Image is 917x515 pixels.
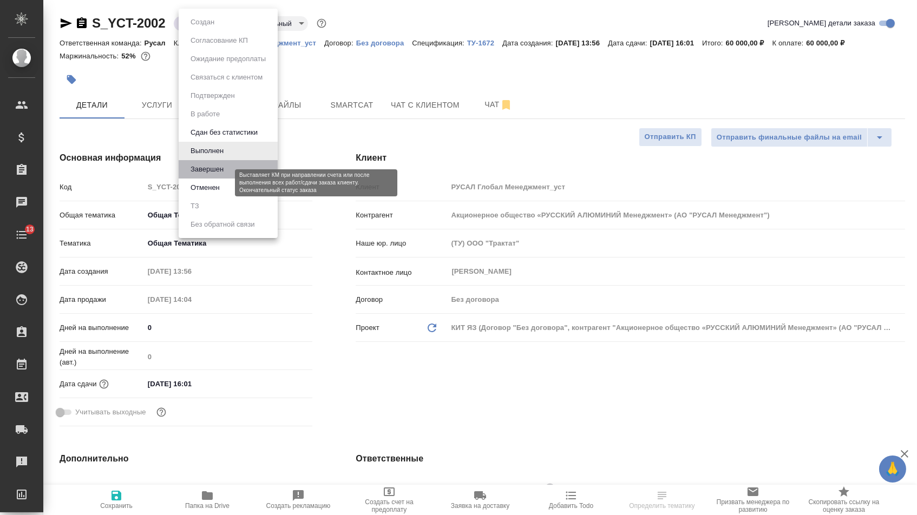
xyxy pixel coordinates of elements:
button: Ожидание предоплаты [187,53,269,65]
button: Создан [187,16,218,28]
button: Завершен [187,163,227,175]
button: Связаться с клиентом [187,71,266,83]
button: Отменен [187,182,223,194]
button: Без обратной связи [187,219,258,230]
button: В работе [187,108,223,120]
button: ТЗ [187,200,202,212]
button: Сдан без статистики [187,127,261,138]
button: Подтвержден [187,90,238,102]
button: Согласование КП [187,35,251,47]
button: Выполнен [187,145,227,157]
